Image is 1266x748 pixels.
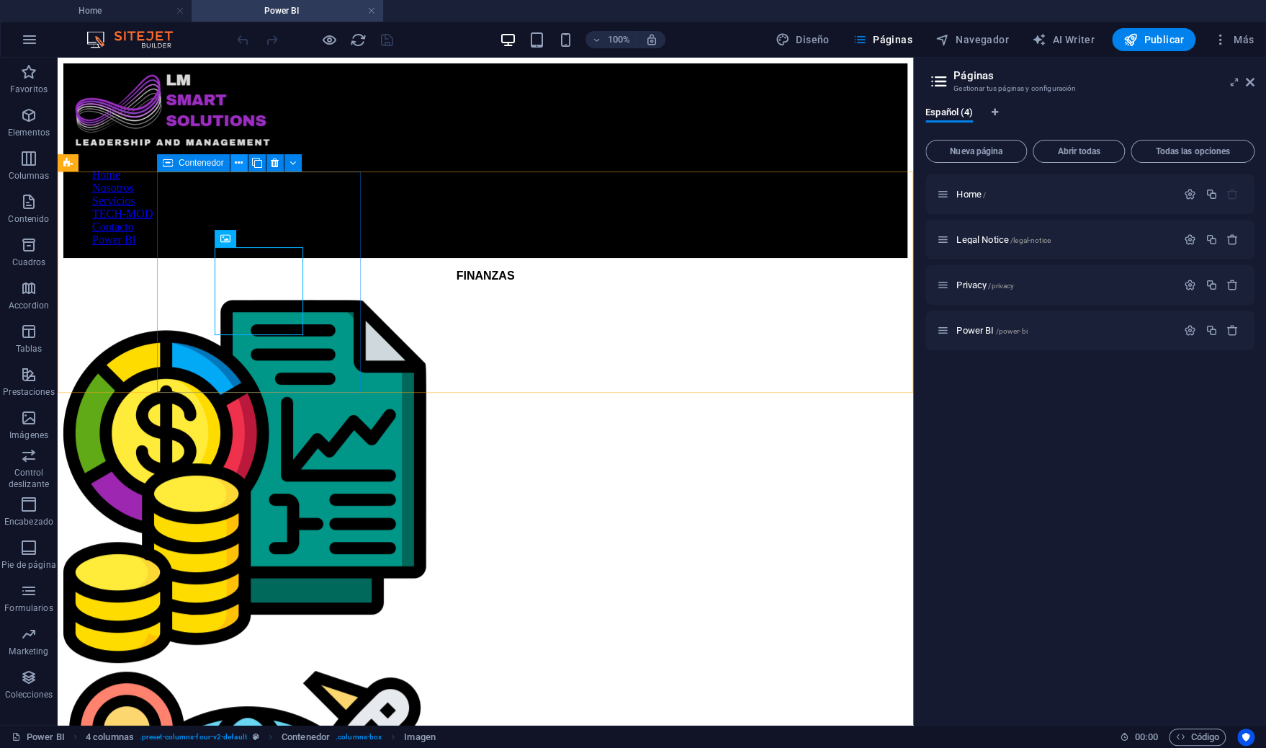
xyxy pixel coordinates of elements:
[349,31,367,48] button: reload
[770,28,835,51] button: Diseño
[776,32,830,47] span: Diseño
[1032,32,1095,47] span: AI Writer
[1207,28,1260,51] button: Más
[4,516,53,527] p: Encabezado
[1120,729,1158,746] h6: Tiempo de la sesión
[253,733,259,741] i: Este elemento es un preajuste personalizable
[320,31,338,48] button: Haz clic para salir del modo de previsualización y seguir editando
[1205,233,1217,246] div: Duplicar
[930,28,1015,51] button: Navegador
[8,213,49,225] p: Contenido
[140,729,247,746] span: . preset-columns-four-v2-default
[1,559,55,571] p: Pie de página
[404,729,436,746] span: Haz clic para seleccionar y doble clic para editar
[83,31,191,48] img: Editor Logo
[9,170,50,182] p: Columnas
[1226,233,1239,246] div: Eliminar
[585,31,637,48] button: 100%
[952,190,1177,199] div: Home/
[956,189,986,200] span: Haz clic para abrir la página
[956,280,1014,290] span: Haz clic para abrir la página
[1184,233,1196,246] div: Configuración
[953,69,1254,82] h2: Páginas
[953,82,1226,95] h3: Gestionar tus páginas y configuración
[925,140,1027,163] button: Nueva página
[336,729,382,746] span: . columns-box
[1145,731,1147,742] span: :
[1226,188,1239,200] div: La página principal no puede eliminarse
[9,646,48,657] p: Marketing
[10,84,48,95] p: Favoritos
[983,191,986,199] span: /
[952,326,1177,335] div: Power BI/power-bi
[1205,279,1217,291] div: Duplicar
[925,107,1254,134] div: Pestañas de idiomas
[192,3,383,19] h4: Power BI
[4,602,53,614] p: Formularios
[1205,188,1217,200] div: Duplicar
[995,327,1027,335] span: /power-bi
[9,429,48,441] p: Imágenes
[16,343,42,355] p: Tablas
[1213,32,1254,47] span: Más
[1226,324,1239,337] div: Eliminar
[952,280,1177,290] div: Privacy/privacy
[645,33,657,46] i: Al redimensionar, ajustar el nivel de zoom automáticamente para ajustarse al dispositivo elegido.
[1135,729,1157,746] span: 00 00
[956,325,1027,336] span: Power BI
[86,729,436,746] nav: breadcrumb
[925,104,973,124] span: Español (4)
[350,32,367,48] i: Volver a cargar página
[1137,147,1248,156] span: Todas las opciones
[1184,279,1196,291] div: Configuración
[9,300,49,311] p: Accordion
[12,729,65,746] a: Haz clic para cancelar la selección y doble clic para abrir páginas
[282,729,330,746] span: Haz clic para seleccionar y doble clic para editar
[770,28,835,51] div: Diseño (Ctrl+Alt+Y)
[1169,729,1226,746] button: Código
[86,729,134,746] span: Haz clic para seleccionar y doble clic para editar
[1123,32,1185,47] span: Publicar
[12,257,46,268] p: Cuadros
[1175,729,1219,746] span: Código
[988,282,1014,290] span: /privacy
[1033,140,1125,163] button: Abrir todas
[3,386,54,398] p: Prestaciones
[1226,279,1239,291] div: Eliminar
[179,159,224,167] span: Contenedor
[956,234,1050,245] span: Haz clic para abrir la página
[5,689,53,700] p: Colecciones
[1184,188,1196,200] div: Configuración
[1039,147,1118,156] span: Abrir todas
[1010,236,1051,244] span: /legal-notice
[1237,729,1254,746] button: Usercentrics
[952,235,1177,244] div: Legal Notice/legal-notice
[8,127,50,138] p: Elementos
[1131,140,1254,163] button: Todas las opciones
[847,28,918,51] button: Páginas
[1112,28,1196,51] button: Publicar
[1205,324,1217,337] div: Duplicar
[1184,324,1196,337] div: Configuración
[853,32,912,47] span: Páginas
[1026,28,1100,51] button: AI Writer
[607,31,630,48] h6: 100%
[932,147,1020,156] span: Nueva página
[935,32,1009,47] span: Navegador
